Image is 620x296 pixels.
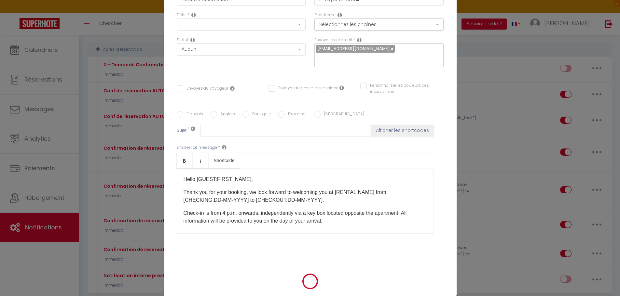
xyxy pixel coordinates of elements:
[249,111,271,118] label: Portugais
[177,153,193,168] a: Bold
[314,12,336,18] label: Plateforme
[5,3,25,22] button: Ouvrir le widget de chat LiveChat
[177,37,188,43] label: Statut
[190,37,195,43] i: Booking status
[339,85,344,90] i: Envoyer au prestataire si il est assigné
[191,12,196,18] i: Action Time
[184,188,427,204] p: Thank you for your booking, we look forward to welcoming you at [RENTAL:NAME]​ from [CHECKING:DD-...
[184,175,427,183] p: Hello [GUEST:FIRST_NAME]​,
[217,111,235,118] label: Anglais
[285,111,307,118] label: Espagnol
[371,125,434,136] button: Afficher les shortcodes
[183,85,228,93] label: Envoyez au voyageur
[222,145,227,150] i: Message
[193,153,209,168] a: Italic
[177,169,434,234] div: ​
[184,209,427,225] p: Check-in is from 4 p.m. onwards, independently via a key box located opposite the apartment. All ...
[314,37,352,43] label: Envoyer à cet email
[177,127,186,134] label: Sujet
[357,37,362,43] i: Recipient
[209,153,240,168] a: Shortcode
[314,18,444,31] button: Sélectionnez les chaînes
[177,145,217,151] label: Envoyer ce message
[321,111,364,118] label: [GEOGRAPHIC_DATA]
[230,86,235,91] i: Envoyer au voyageur
[177,12,186,18] label: Délai
[183,111,203,118] label: Français
[191,126,195,131] i: Subject
[338,12,342,18] i: Action Channel
[317,45,390,52] span: [EMAIL_ADDRESS][DOMAIN_NAME]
